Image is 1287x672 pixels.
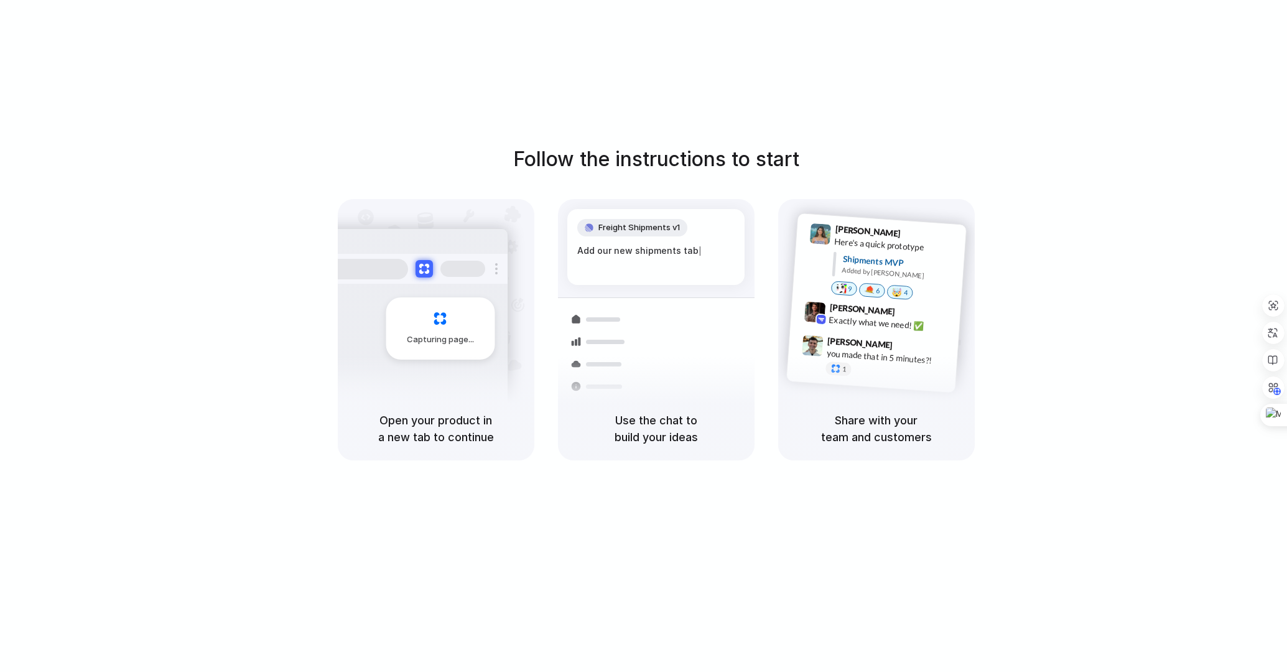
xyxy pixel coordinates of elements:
h5: Open your product in a new tab to continue [353,412,519,446]
h5: Share with your team and customers [793,412,960,446]
span: 9:47 AM [896,340,922,355]
div: Exactly what we need! ✅ [829,313,953,334]
h5: Use the chat to build your ideas [573,412,740,446]
div: Shipments MVP [842,253,957,273]
span: 9:42 AM [898,306,924,321]
span: [PERSON_NAME] [829,301,895,319]
span: | [699,246,702,256]
div: Add our new shipments tab [577,244,735,258]
div: Added by [PERSON_NAME] [842,265,956,283]
span: 6 [875,287,880,294]
span: 9:41 AM [904,228,929,243]
span: Capturing page [407,334,476,346]
span: [PERSON_NAME] [835,222,901,240]
h1: Follow the instructions to start [513,144,799,174]
div: Here's a quick prototype [834,235,958,256]
span: 4 [903,289,908,296]
div: you made that in 5 minutes?! [826,347,950,368]
span: Freight Shipments v1 [598,222,680,234]
div: 🤯 [891,287,902,297]
span: 9 [847,286,852,292]
span: [PERSON_NAME] [827,334,893,352]
span: 1 [842,366,846,373]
